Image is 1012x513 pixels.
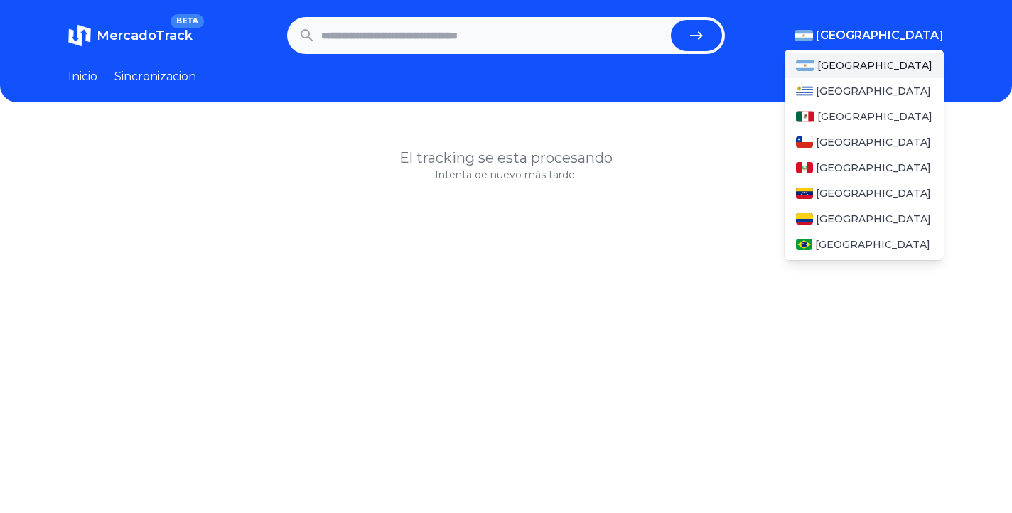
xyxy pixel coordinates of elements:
img: Mexico [796,111,814,122]
span: [GEOGRAPHIC_DATA] [817,109,932,124]
span: [GEOGRAPHIC_DATA] [816,84,931,98]
a: Inicio [68,68,97,85]
img: Venezuela [796,188,813,199]
span: [GEOGRAPHIC_DATA] [816,212,931,226]
img: Brasil [796,239,812,250]
img: Chile [796,136,813,148]
img: Argentina [795,30,813,41]
img: Colombia [796,213,813,225]
a: Argentina[GEOGRAPHIC_DATA] [785,53,944,78]
h1: El tracking se esta procesando [68,148,944,168]
span: MercadoTrack [97,28,193,43]
span: BETA [171,14,204,28]
a: Uruguay[GEOGRAPHIC_DATA] [785,78,944,104]
a: Sincronizacion [114,68,196,85]
span: [GEOGRAPHIC_DATA] [817,58,932,72]
span: [GEOGRAPHIC_DATA] [815,237,930,252]
img: MercadoTrack [68,24,91,47]
p: Intenta de nuevo más tarde. [68,168,944,182]
img: Peru [796,162,813,173]
span: [GEOGRAPHIC_DATA] [816,186,931,200]
span: [GEOGRAPHIC_DATA] [816,161,931,175]
a: Brasil[GEOGRAPHIC_DATA] [785,232,944,257]
img: Argentina [796,60,814,71]
a: Peru[GEOGRAPHIC_DATA] [785,155,944,180]
span: [GEOGRAPHIC_DATA] [816,135,931,149]
img: Uruguay [796,85,813,97]
a: Chile[GEOGRAPHIC_DATA] [785,129,944,155]
a: Mexico[GEOGRAPHIC_DATA] [785,104,944,129]
a: MercadoTrackBETA [68,24,193,47]
a: Colombia[GEOGRAPHIC_DATA] [785,206,944,232]
a: Venezuela[GEOGRAPHIC_DATA] [785,180,944,206]
button: [GEOGRAPHIC_DATA] [795,27,944,44]
span: [GEOGRAPHIC_DATA] [816,27,944,44]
